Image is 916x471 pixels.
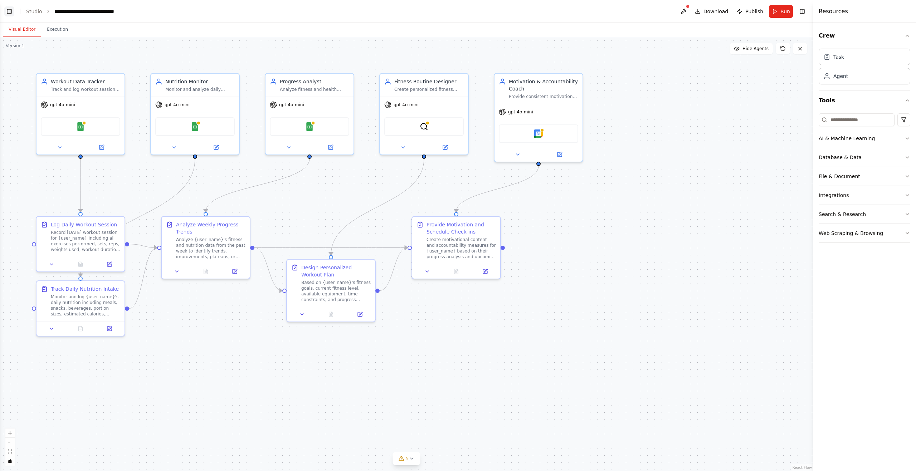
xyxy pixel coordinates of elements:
button: File & Document [819,167,910,186]
button: fit view [5,447,15,456]
g: Edge from 72f380f3-69e9-46d7-af63-87b55623e4fc to 08ab61bd-6066-4e91-b6d0-02886e0d465d [77,159,84,212]
g: Edge from 08ab61bd-6066-4e91-b6d0-02886e0d465d to 5ef7e0bb-2e3c-43f0-be36-8ada27040152 [129,241,157,251]
g: Edge from 5ef7e0bb-2e3c-43f0-be36-8ada27040152 to 28ec9e13-0eb0-4059-b69f-06d231492a34 [254,244,282,294]
div: Create motivational content and accountability measures for {user_name} based on their progress a... [427,237,496,260]
div: Track and log workout sessions, including exercises performed, sets, reps, weights, duration, and... [51,87,120,92]
g: Edge from f21f74df-4e15-4a59-8f90-00a69bd3cdef to 5ef7e0bb-2e3c-43f0-be36-8ada27040152 [129,244,157,312]
button: No output available [441,267,472,276]
button: Search & Research [819,205,910,224]
button: Web Scraping & Browsing [819,224,910,242]
button: No output available [316,310,346,319]
nav: breadcrumb [26,8,134,15]
button: Download [692,5,731,18]
button: Database & Data [819,148,910,167]
span: Publish [745,8,763,15]
g: Edge from ff744400-9616-46f2-b8b9-ea072ce9d313 to f21f74df-4e15-4a59-8f90-00a69bd3cdef [77,159,199,276]
button: zoom out [5,438,15,447]
button: Open in side panel [347,310,372,319]
div: Integrations [819,192,849,199]
div: React Flow controls [5,428,15,466]
div: Design Personalized Workout PlanBased on {user_name}'s fitness goals, current fitness level, avai... [286,259,376,322]
img: Google Calendar [534,129,543,138]
div: Log Daily Workout SessionRecord [DATE] workout session for {user_name} including all exercises pe... [36,216,125,272]
div: Create personalized fitness routines and workout plans based on {user_name}'s goals, fitness leve... [394,87,464,92]
button: Run [769,5,793,18]
div: Provide Motivation and Schedule Check-ins [427,221,496,235]
div: Workout Data TrackerTrack and log workout sessions, including exercises performed, sets, reps, we... [36,73,125,155]
div: Log Daily Workout Session [51,221,117,228]
button: Show left sidebar [4,6,14,16]
button: No output available [191,267,221,276]
div: Design Personalized Workout Plan [301,264,371,278]
div: Search & Research [819,211,866,218]
span: Hide Agents [742,46,769,51]
div: Progress AnalystAnalyze fitness and health progress trends by examining workout performance, body... [265,73,354,155]
button: Execution [41,22,74,37]
div: Monitor and log {user_name}'s daily nutrition including meals, snacks, beverages, portion sizes, ... [51,294,120,317]
span: Run [780,8,790,15]
g: Edge from e113413e-80b9-411d-a901-8a355344151a to 28ec9e13-0eb0-4059-b69f-06d231492a34 [327,159,428,255]
img: Google Sheets [305,122,314,131]
button: toggle interactivity [5,456,15,466]
div: File & Document [819,173,860,180]
button: Open in side panel [97,260,122,269]
g: Edge from cde04a91-0276-4cea-a837-138a44167cfb to 99b92cc8-9943-4125-9ad7-36de961ad69b [453,166,542,212]
img: Google Sheets [76,122,85,131]
button: AI & Machine Learning [819,129,910,148]
button: Integrations [819,186,910,205]
div: Provide Motivation and Schedule Check-insCreate motivational content and accountability measures ... [411,216,501,279]
a: Studio [26,9,42,14]
span: gpt-4o-mini [50,102,75,108]
div: Tools [819,111,910,249]
button: Hide right sidebar [797,6,807,16]
button: Visual Editor [3,22,41,37]
div: Agent [833,73,848,80]
div: Analyze Weekly Progress TrendsAnalyze {user_name}'s fitness and nutrition data from the past week... [161,216,250,279]
img: SerplyWebSearchTool [420,122,428,131]
button: No output available [65,260,96,269]
span: Download [703,8,729,15]
span: gpt-4o-mini [279,102,304,108]
div: Fitness Routine Designer [394,78,464,85]
g: Edge from 28ec9e13-0eb0-4059-b69f-06d231492a34 to 99b92cc8-9943-4125-9ad7-36de961ad69b [380,244,408,294]
button: Publish [734,5,766,18]
div: Record [DATE] workout session for {user_name} including all exercises performed, sets, reps, weig... [51,230,120,252]
button: Open in side panel [97,324,122,333]
span: 5 [406,455,409,462]
button: Open in side panel [425,143,465,152]
div: Nutrition MonitorMonitor and analyze daily nutrition intake including calories, macronutrients (p... [150,73,240,155]
button: Hide Agents [730,43,773,54]
button: Open in side panel [310,143,351,152]
h4: Resources [819,7,848,16]
div: Task [833,53,844,60]
div: Version 1 [6,43,24,49]
a: React Flow attribution [793,466,812,470]
div: Workout Data Tracker [51,78,120,85]
div: Fitness Routine DesignerCreate personalized fitness routines and workout plans based on {user_nam... [379,73,469,155]
div: Analyze {user_name}'s fitness and nutrition data from the past week to identify trends, improveme... [176,237,245,260]
span: gpt-4o-mini [165,102,190,108]
div: Nutrition Monitor [165,78,235,85]
span: gpt-4o-mini [508,109,533,115]
button: No output available [65,324,96,333]
button: zoom in [5,428,15,438]
button: Tools [819,90,910,111]
button: 5 [393,452,420,465]
span: gpt-4o-mini [394,102,419,108]
div: Track Daily Nutrition Intake [51,285,119,293]
div: Crew [819,46,910,90]
div: Track Daily Nutrition IntakeMonitor and log {user_name}'s daily nutrition including meals, snacks... [36,280,125,337]
button: Open in side panel [81,143,122,152]
div: Monitor and analyze daily nutrition intake including calories, macronutrients (proteins, carbs, f... [165,87,235,92]
div: Analyze fitness and health progress trends by examining workout performance, body measurements, n... [280,87,349,92]
button: Open in side panel [196,143,236,152]
div: Motivation & Accountability Coach [509,78,578,92]
g: Edge from 5ef7e0bb-2e3c-43f0-be36-8ada27040152 to 99b92cc8-9943-4125-9ad7-36de961ad69b [254,244,408,251]
div: Provide consistent motivation, accountability, and support for {user_name}'s health and fitness j... [509,94,578,99]
button: Open in side panel [539,150,580,159]
button: Open in side panel [473,267,497,276]
g: Edge from 65a6f7f1-f469-4d9f-a5b2-6335a5778e6a to 5ef7e0bb-2e3c-43f0-be36-8ada27040152 [202,159,313,212]
div: Database & Data [819,154,862,161]
button: Open in side panel [222,267,247,276]
button: Crew [819,26,910,46]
